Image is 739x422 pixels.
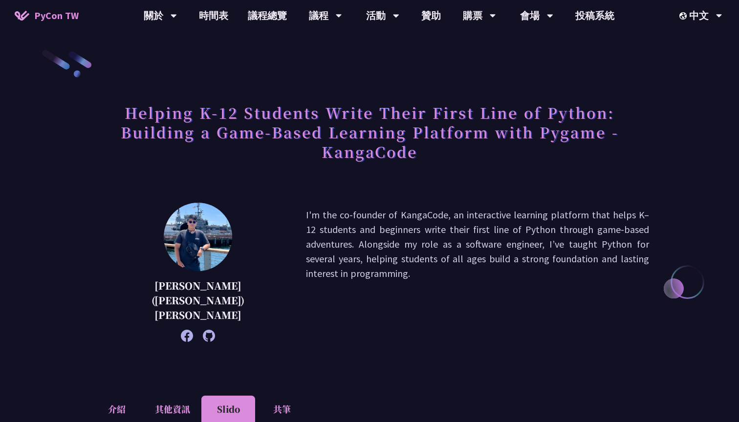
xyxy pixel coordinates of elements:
[34,8,79,23] span: PyCon TW
[114,278,282,322] p: [PERSON_NAME] ([PERSON_NAME]) [PERSON_NAME]
[306,208,649,337] p: I'm the co-founder of KangaCode, an interactive learning platform that helps K–12 students and be...
[679,12,689,20] img: Locale Icon
[5,3,88,28] a: PyCon TW
[15,11,29,21] img: Home icon of PyCon TW 2025
[90,98,649,166] h1: Helping K-12 Students Write Their First Line of Python: Building a Game-Based Learning Platform w...
[164,203,232,271] img: Chieh-Hung (Jeff) Cheng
